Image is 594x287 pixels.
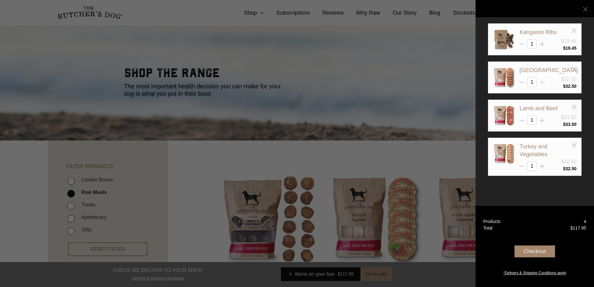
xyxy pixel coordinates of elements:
[483,225,493,231] div: Total
[561,76,577,83] div: $32.50
[493,105,515,126] img: Lamb and Beef
[561,37,577,45] div: $19.45
[519,105,558,111] a: Lamb and Beef
[476,269,594,276] a: *Delivery & Shipping Conditions apply
[570,225,573,230] span: $
[493,67,515,88] img: Turkey
[563,122,566,127] span: $
[584,218,586,225] div: 4
[561,114,577,121] div: $33.50
[563,84,577,89] bdi: 32.50
[493,28,515,50] img: Kangaroo Ribs
[563,46,577,51] bdi: 19.45
[570,225,586,230] bdi: 117.95
[483,218,500,225] div: Products
[493,143,515,165] img: Turkey and Vegetables
[476,206,594,287] a: Products 4 Total $117.95 Checkout
[563,166,577,171] bdi: 32.50
[563,166,566,171] span: $
[519,67,578,73] a: [GEOGRAPHIC_DATA]
[563,84,566,89] span: $
[563,46,566,51] span: $
[519,143,547,157] a: Turkey and Vegetables
[514,245,555,257] div: Checkout
[561,158,577,166] div: $32.50
[563,122,577,127] bdi: 33.50
[519,29,557,35] a: Kangaroo Ribs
